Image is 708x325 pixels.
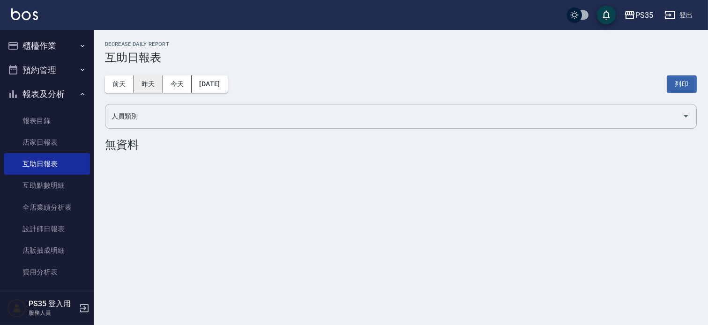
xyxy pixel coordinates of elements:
[4,218,90,240] a: 設計師日報表
[134,75,163,93] button: 昨天
[620,6,657,25] button: PS35
[678,109,693,124] button: Open
[105,138,697,151] div: 無資料
[4,261,90,283] a: 費用分析表
[597,6,616,24] button: save
[4,110,90,132] a: 報表目錄
[4,175,90,196] a: 互助點數明細
[4,34,90,58] button: 櫃檯作業
[109,108,678,125] input: 人員名稱
[163,75,192,93] button: 今天
[4,197,90,218] a: 全店業績分析表
[192,75,227,93] button: [DATE]
[29,309,76,317] p: 服務人員
[4,287,90,311] button: 客戶管理
[661,7,697,24] button: 登出
[4,132,90,153] a: 店家日報表
[105,51,697,64] h3: 互助日報表
[4,82,90,106] button: 報表及分析
[7,299,26,318] img: Person
[29,299,76,309] h5: PS35 登入用
[4,58,90,82] button: 預約管理
[11,8,38,20] img: Logo
[105,75,134,93] button: 前天
[105,41,697,47] h2: Decrease Daily Report
[4,153,90,175] a: 互助日報表
[4,240,90,261] a: 店販抽成明細
[635,9,653,21] div: PS35
[667,75,697,93] button: 列印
